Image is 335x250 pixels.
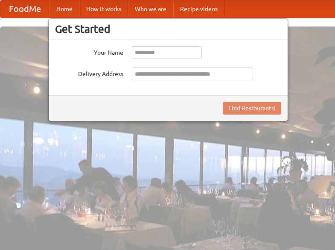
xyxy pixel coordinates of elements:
[0,0,50,18] a: FoodMe
[55,23,281,35] h3: Get Started
[128,0,173,18] a: Who we are
[223,102,281,115] button: Find Restaurants!
[173,0,224,18] a: Recipe videos
[79,0,128,18] a: How it works
[55,46,123,57] label: Your Name
[50,0,79,18] a: Home
[55,68,123,78] label: Delivery Address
